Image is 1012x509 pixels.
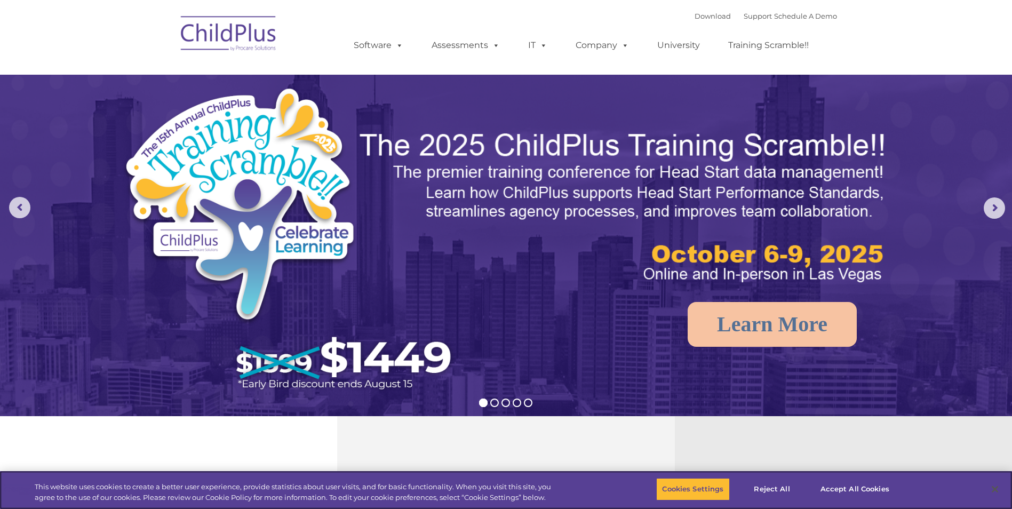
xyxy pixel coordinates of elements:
button: Close [983,478,1007,501]
button: Cookies Settings [656,478,729,500]
a: IT [517,35,558,56]
span: Phone number [148,114,194,122]
div: This website uses cookies to create a better user experience, provide statistics about user visit... [35,482,556,503]
a: Assessments [421,35,511,56]
a: Schedule A Demo [774,12,837,20]
a: Learn More [688,302,857,347]
a: Software [343,35,414,56]
button: Accept All Cookies [815,478,895,500]
a: Download [695,12,731,20]
font: | [695,12,837,20]
button: Reject All [739,478,806,500]
img: ChildPlus by Procare Solutions [176,9,282,62]
span: Last name [148,70,181,78]
a: Training Scramble!! [718,35,819,56]
a: University [647,35,711,56]
a: Company [565,35,640,56]
a: Support [744,12,772,20]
